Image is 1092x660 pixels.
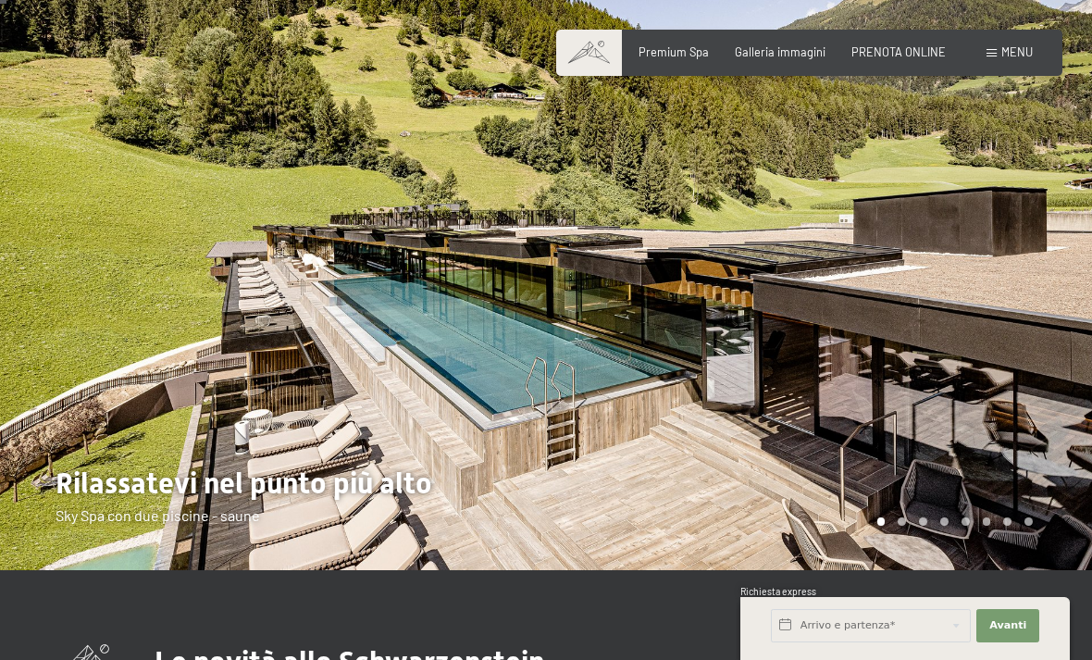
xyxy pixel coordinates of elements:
div: Carousel Page 2 [898,517,906,526]
div: Carousel Page 8 [1024,517,1033,526]
div: Carousel Page 1 (Current Slide) [877,517,886,526]
div: Carousel Page 5 [962,517,970,526]
div: Carousel Page 3 [919,517,927,526]
span: Menu [1001,44,1033,59]
a: PRENOTA ONLINE [851,44,946,59]
div: Carousel Page 6 [983,517,991,526]
div: Carousel Page 4 [940,517,949,526]
span: Richiesta express [740,586,816,597]
div: Carousel Pagination [871,517,1033,526]
a: Premium Spa [639,44,709,59]
span: Avanti [989,618,1026,633]
a: Galleria immagini [735,44,825,59]
div: Carousel Page 7 [1003,517,1011,526]
button: Avanti [976,609,1039,642]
